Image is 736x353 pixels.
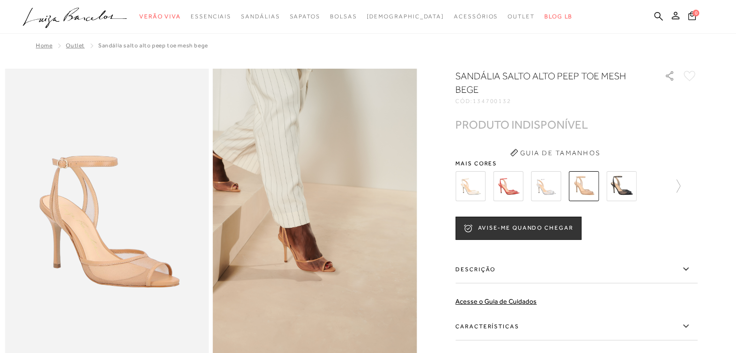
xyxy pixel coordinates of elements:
a: BLOG LB [544,8,572,26]
img: SANDÁLIA SALTO ALTO PEEP TOE MESH PRETO [606,171,636,201]
span: Acessórios [454,13,498,20]
a: Outlet [66,42,85,49]
a: categoryNavScreenReaderText [241,8,280,26]
a: Acesse o Guia de Cuidados [455,297,537,305]
img: SANDÁLIA SALTO ALTO PEEP TOE MESH BEGE [569,171,599,201]
label: Características [455,312,697,340]
span: Verão Viva [139,13,181,20]
span: 0 [692,10,699,16]
span: 134700132 [473,98,511,104]
label: Descrição [455,255,697,283]
a: Home [36,42,52,49]
a: categoryNavScreenReaderText [508,8,535,26]
a: categoryNavScreenReaderText [191,8,231,26]
img: SANDÁLIA PEEP TOE EM TELA MESH PRATA E SALTO ALTO FINO [531,171,561,201]
img: SANDÁLIA DE SALTO ALTO FINO EM COURO E TELA MESH OFF WHITE [455,171,485,201]
span: SANDÁLIA SALTO ALTO PEEP TOE MESH BEGE [98,42,208,49]
button: AVISE-ME QUANDO CHEGAR [455,217,581,240]
img: SANDÁLIA DE SALTO ALTO FINO EM COURO E TELA MESH VERMELHO [493,171,523,201]
a: categoryNavScreenReaderText [330,8,357,26]
span: Outlet [508,13,535,20]
a: categoryNavScreenReaderText [289,8,320,26]
button: 0 [685,11,699,24]
a: categoryNavScreenReaderText [454,8,498,26]
a: noSubCategoriesText [366,8,444,26]
div: CÓD: [455,98,649,104]
a: categoryNavScreenReaderText [139,8,181,26]
h1: SANDÁLIA SALTO ALTO PEEP TOE MESH BEGE [455,69,637,96]
span: Sandálias [241,13,280,20]
span: [DEMOGRAPHIC_DATA] [366,13,444,20]
span: Essenciais [191,13,231,20]
div: PRODUTO INDISPONÍVEL [455,119,588,130]
span: Mais cores [455,161,697,166]
span: Bolsas [330,13,357,20]
span: Sapatos [289,13,320,20]
button: Guia de Tamanhos [507,145,603,161]
span: BLOG LB [544,13,572,20]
